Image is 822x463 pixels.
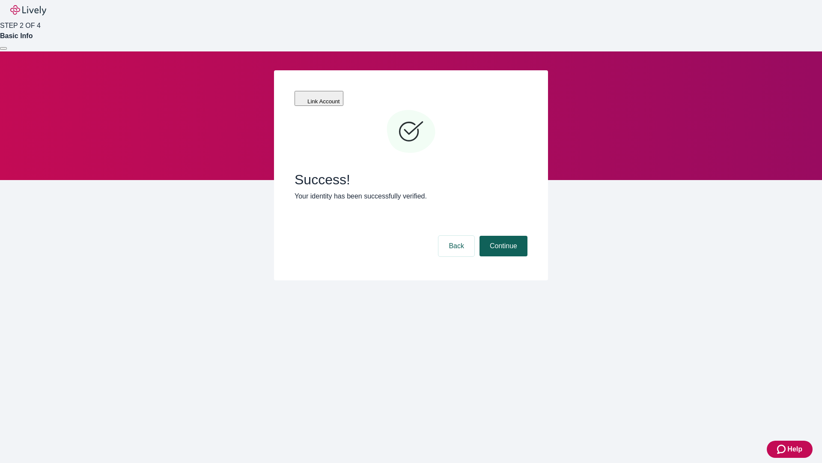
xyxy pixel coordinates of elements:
span: Help [787,444,802,454]
button: Back [438,236,474,256]
svg: Checkmark icon [385,106,437,158]
svg: Zendesk support icon [777,444,787,454]
p: Your identity has been successfully verified. [295,191,527,201]
span: Success! [295,171,527,188]
button: Continue [479,236,527,256]
button: Link Account [295,91,343,106]
button: Zendesk support iconHelp [767,441,813,458]
img: Lively [10,5,46,15]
